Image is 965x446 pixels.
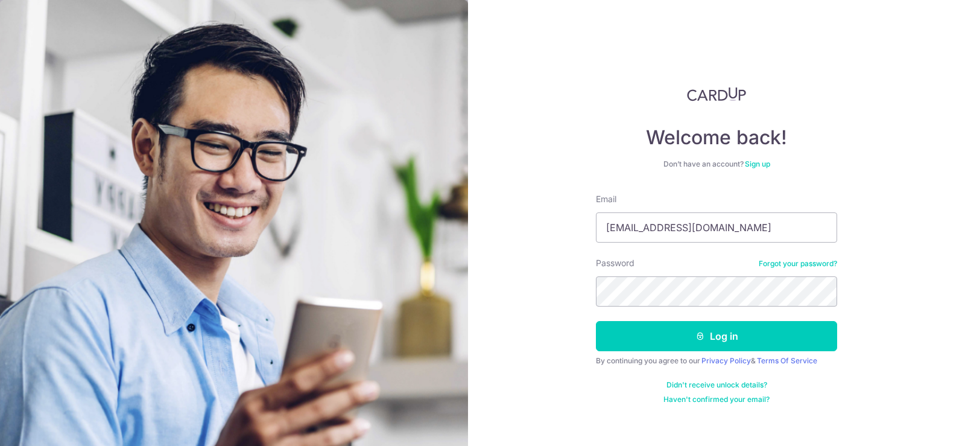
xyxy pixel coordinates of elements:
[666,380,767,390] a: Didn't receive unlock details?
[757,356,817,365] a: Terms Of Service
[596,193,616,205] label: Email
[596,126,837,150] h4: Welcome back!
[745,159,770,168] a: Sign up
[596,257,634,269] label: Password
[596,212,837,243] input: Enter your Email
[663,395,770,404] a: Haven't confirmed your email?
[596,159,837,169] div: Don’t have an account?
[759,259,837,269] a: Forgot your password?
[596,356,837,366] div: By continuing you agree to our &
[701,356,751,365] a: Privacy Policy
[596,321,837,351] button: Log in
[687,87,746,101] img: CardUp Logo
